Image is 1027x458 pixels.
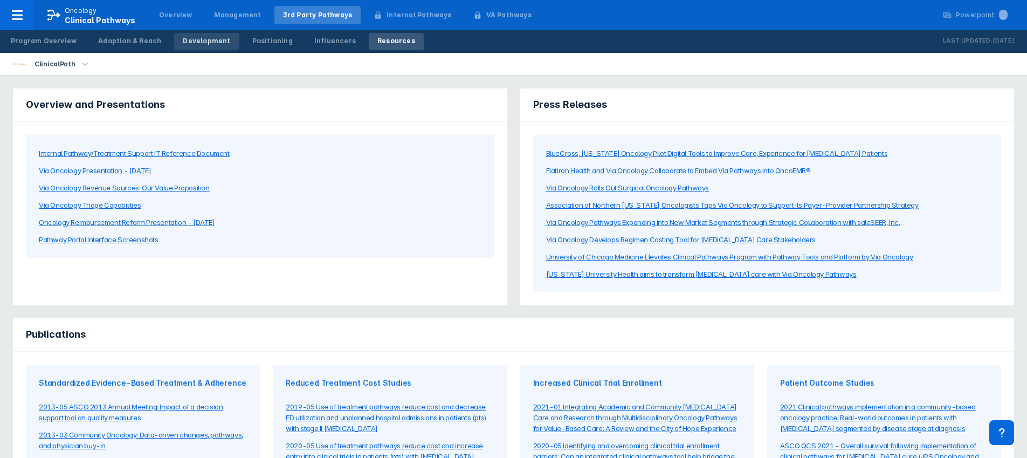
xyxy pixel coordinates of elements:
div: Development [183,36,230,46]
span: Standardized Evidence-Based Treatment & Adherence [39,378,246,388]
div: Via Oncology Presentation - [DATE] [39,165,151,176]
div: Overview [159,10,192,20]
div: Internal Pathways [387,10,451,20]
div: ClinicalPath [30,57,79,72]
div: 3rd Party Pathways [283,10,353,20]
span: Overview and Presentations [26,98,165,111]
a: BlueCross, [US_STATE] Oncology Pilot Digital Tools to Improve Care, Experience for [MEDICAL_DATA]... [546,148,989,159]
div: Program Overview [11,36,77,46]
div: Via Oncology Pathways Expanding into New Market Segments through Strategic Collaboration with sal... [546,217,900,228]
a: 2021 Clinical pathways implementation in a community-based oncology practice: Real-world outcomes... [780,401,988,434]
a: Via Oncology Triage Capabilities [39,200,481,210]
div: Resources [377,36,415,46]
span: Press Releases [533,98,607,111]
p: Last Updated: [943,36,992,46]
span: Patient Outcome Studies [780,378,874,388]
a: Via Oncology Revenue Sources: Our Value Proposition [39,182,481,193]
a: Flatiron Health and Via Oncology Collaborate to Embed Via Pathways into OncoEMR® [546,165,989,176]
span: Increased Clinical Trial Enrollment [533,378,662,388]
span: Publications [26,328,86,341]
div: Adoption & Reach [98,36,161,46]
a: University of Chicago Medicine Elevates Clinical Pathways Program with Pathway Tools and Platform... [546,251,989,262]
a: 2019-05 Use of treatment pathways reduce cost and decrease ED utilization and unplanned hospital ... [286,401,494,434]
a: Via Oncology Rolls Out Surgical Oncology Pathways [546,182,989,193]
div: VA Pathways [486,10,532,20]
img: via-oncology [13,58,26,71]
p: Oncology [65,6,97,16]
div: Flatiron Health and Via Oncology Collaborate to Embed Via Pathways into OncoEMR® [546,165,811,176]
a: Management [205,6,270,24]
div: Oncology Reimbursement Reform Presentation - [DATE] [39,217,215,228]
a: Via Oncology Pathways Expanding into New Market Segments through Strategic Collaboration with sal... [546,217,989,228]
div: Influencers [314,36,356,46]
div: BlueCross, [US_STATE] Oncology Pilot Digital Tools to Improve Care, Experience for [MEDICAL_DATA]... [546,148,888,159]
div: University of Chicago Medicine Elevates Clinical Pathways Program with Pathway Tools and Platform... [546,251,913,262]
p: [DATE] [992,36,1014,46]
div: Management [214,10,261,20]
a: Program Overview [2,33,85,50]
a: Association of Northern [US_STATE] Oncologists Taps Via Oncology to Support its Payer-Provider Pa... [546,200,989,210]
a: 3rd Party Pathways [274,6,361,24]
a: [US_STATE] University Health aims to transform [MEDICAL_DATA] care with Via Oncology Pathways [546,269,989,279]
a: Influencers [306,33,364,50]
a: Oncology Reimbursement Reform Presentation - [DATE] [39,217,481,228]
div: Via Oncology Revenue Sources: Our Value Proposition [39,182,210,193]
div: Via Oncology Rolls Out Surgical Oncology Pathways [546,182,709,193]
a: 2013-03 Community Oncology: Data-driven changes, pathways, and physician buy-in [39,429,247,451]
div: Powerpoint [956,10,1008,20]
div: [US_STATE] University Health aims to transform [MEDICAL_DATA] care with Via Oncology Pathways [546,269,857,279]
div: Pathway Portal Interface Screenshots [39,234,158,245]
a: Resources [369,33,424,50]
a: Adoption & Reach [89,33,170,50]
a: Internal Pathway/Treatment Support IT Reference Document [39,148,481,159]
div: Internal Pathway/Treatment Support IT Reference Document [39,148,230,159]
a: Via Oncology Presentation - [DATE] [39,165,481,176]
span: Clinical Pathways [65,16,135,25]
a: Positioning [244,33,301,50]
div: Contact Support [989,420,1014,445]
a: 2013-05 ASCO 2013 Annual Meeting: Impact of a decision support tool on quality measures [39,401,247,423]
div: Via Oncology Triage Capabilities [39,200,141,210]
div: Association of Northern [US_STATE] Oncologists Taps Via Oncology to Support its Payer-Provider Pa... [546,200,919,210]
span: Reduced Treatment Cost Studies [286,378,411,388]
a: Development [174,33,239,50]
a: Pathway Portal Interface Screenshots [39,234,481,245]
div: Positioning [252,36,293,46]
a: Via Oncology Develops Regimen Costing Tool for [MEDICAL_DATA] Care Stakeholders [546,234,989,245]
a: 2021-01 Integrating Academic and Community [MEDICAL_DATA] Care and Research through Multidiscipli... [533,401,741,434]
a: Overview [150,6,201,24]
div: Via Oncology Develops Regimen Costing Tool for [MEDICAL_DATA] Care Stakeholders [546,234,816,245]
